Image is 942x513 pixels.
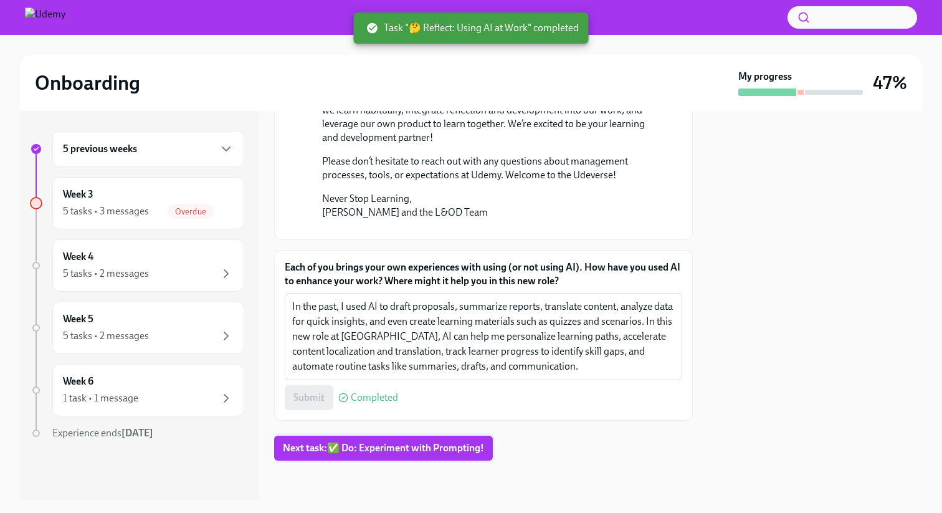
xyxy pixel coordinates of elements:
[322,192,662,219] p: Never Stop Learning, [PERSON_NAME] and the L&OD Team
[30,302,244,354] a: Week 55 tasks • 2 messages
[30,239,244,292] a: Week 45 tasks • 2 messages
[63,329,149,343] div: 5 tasks • 2 messages
[30,177,244,229] a: Week 35 tasks • 3 messagesOverdue
[322,155,662,182] p: Please don’t hesitate to reach out with any questions about management processes, tools, or expec...
[63,204,149,218] div: 5 tasks • 3 messages
[285,261,682,288] label: Each of you brings your own experiences with using (or not using AI). How have you used AI to enh...
[292,299,675,374] textarea: In the past, I used AI to draft proposals, summarize reports, translate content, analyze data for...
[283,442,484,454] span: Next task : ✅ Do: Experiment with Prompting!
[366,21,579,35] span: Task "🤔 Reflect: Using AI at Work" completed
[63,312,93,326] h6: Week 5
[63,391,138,405] div: 1 task • 1 message
[351,393,398,403] span: Completed
[873,72,907,94] h3: 47%
[63,375,93,388] h6: Week 6
[121,427,153,439] strong: [DATE]
[168,207,214,216] span: Overdue
[35,70,140,95] h2: Onboarding
[25,7,65,27] img: Udemy
[63,188,93,201] h6: Week 3
[63,267,149,280] div: 5 tasks • 2 messages
[52,427,153,439] span: Experience ends
[63,250,93,264] h6: Week 4
[738,70,792,84] strong: My progress
[52,131,244,167] div: 5 previous weeks
[274,436,493,461] button: Next task:✅ Do: Experiment with Prompting!
[30,364,244,416] a: Week 61 task • 1 message
[63,142,137,156] h6: 5 previous weeks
